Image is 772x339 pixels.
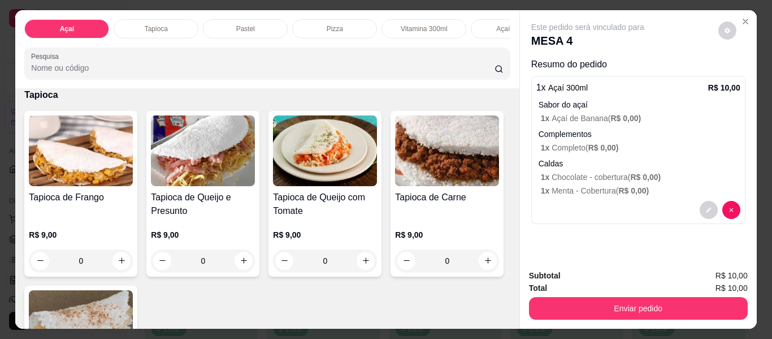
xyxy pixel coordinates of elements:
[327,24,343,33] p: Pizza
[718,22,736,40] button: decrease-product-quantity
[151,115,255,186] img: product-image
[700,201,718,219] button: decrease-product-quantity
[610,114,641,123] span: R$ 0,00 )
[536,81,588,95] p: 1 x
[151,191,255,218] h4: Tapioca de Queijo e Presunto
[145,24,168,33] p: Tapioca
[29,229,133,241] p: R$ 9,00
[541,171,740,183] p: Chocolate - cobertura (
[531,58,745,71] p: Resumo do pedido
[529,297,748,320] button: Enviar pedido
[618,186,649,195] span: R$ 0,00 )
[31,62,495,74] input: Pesquisa
[31,52,63,61] label: Pesquisa
[29,115,133,186] img: product-image
[588,143,619,152] span: R$ 0,00 )
[24,88,510,102] p: Tapioca
[708,82,740,93] p: R$ 10,00
[273,191,377,218] h4: Tapioca de Queijo com Tomate
[541,143,552,152] span: 1 x
[539,158,740,169] p: Caldas
[529,284,547,293] strong: Total
[630,173,661,182] span: R$ 0,00 )
[531,22,644,33] p: Este pedido será vinculado para
[529,271,561,280] strong: Subtotal
[722,201,740,219] button: decrease-product-quantity
[60,24,74,33] p: Açaí
[715,269,748,282] span: R$ 10,00
[273,229,377,241] p: R$ 9,00
[715,282,748,294] span: R$ 10,00
[531,33,644,49] p: MESA 4
[151,229,255,241] p: R$ 9,00
[29,191,133,204] h4: Tapioca de Frango
[541,142,740,153] p: Completo (
[496,24,530,33] p: Açaí batido
[736,12,754,31] button: Close
[541,185,740,196] p: Menta - Cobertura (
[395,191,499,204] h4: Tapioca de Carne
[395,115,499,186] img: product-image
[401,24,448,33] p: Vitamina 300ml
[395,229,499,241] p: R$ 9,00
[541,113,740,124] p: Açaí de Banana (
[273,115,377,186] img: product-image
[236,24,255,33] p: Pastel
[548,83,588,92] span: Açaí 300ml
[541,173,552,182] span: 1 x
[539,128,740,140] p: Complementos
[541,114,552,123] span: 1 x
[539,99,740,110] p: Sabor do açaí
[541,186,552,195] span: 1 x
